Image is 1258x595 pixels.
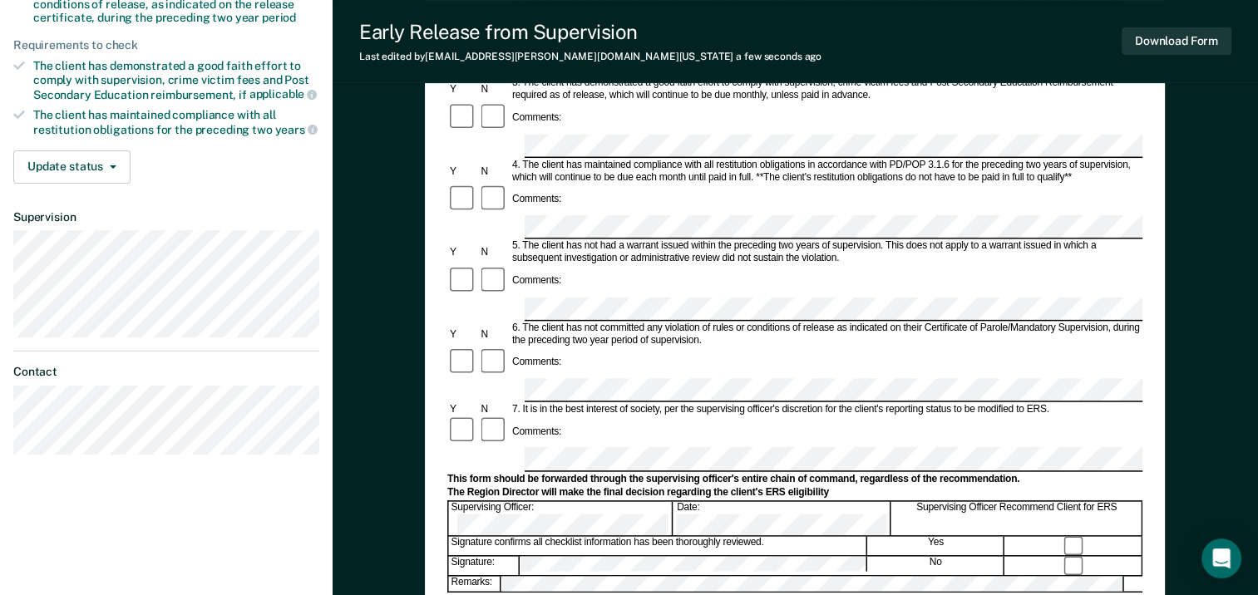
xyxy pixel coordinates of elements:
div: Y [447,403,478,416]
div: Supervising Officer Recommend Client for ERS [892,501,1142,536]
dt: Contact [13,365,319,379]
span: period [262,11,296,24]
div: 3. The client has demonstrated a good faith effort to comply with supervision, crime victim fees ... [510,77,1142,102]
div: N [479,247,510,259]
div: Comments: [510,111,564,124]
span: a few seconds ago [736,51,821,62]
div: Date: [674,501,890,536]
div: Supervising Officer: [449,501,673,536]
div: Open Intercom Messenger [1201,538,1241,578]
div: Comments: [510,425,564,438]
div: Y [447,83,478,96]
div: 7. It is in the best interest of society, per the supervising officer's discretion for the client... [510,403,1142,416]
div: No [868,557,1004,575]
div: 5. The client has not had a warrant issued within the preceding two years of supervision. This do... [510,240,1142,265]
div: Signature: [449,557,520,575]
div: N [479,403,510,416]
div: 4. The client has maintained compliance with all restitution obligations in accordance with PD/PO... [510,159,1142,184]
div: N [479,83,510,96]
div: The Region Director will make the final decision regarding the client's ERS eligibility [447,486,1142,499]
div: 6. The client has not committed any violation of rules or conditions of release as indicated on t... [510,322,1142,347]
div: Y [447,247,478,259]
span: applicable [249,87,317,101]
div: Y [447,328,478,341]
div: Yes [868,537,1004,555]
div: Signature confirms all checklist information has been thoroughly reviewed. [449,537,867,555]
div: This form should be forwarded through the supervising officer's entire chain of command, regardle... [447,473,1142,485]
div: Requirements to check [13,38,319,52]
dt: Supervision [13,210,319,224]
div: Early Release from Supervision [359,20,821,44]
div: Last edited by [EMAIL_ADDRESS][PERSON_NAME][DOMAIN_NAME][US_STATE] [359,51,821,62]
div: Comments: [510,194,564,206]
div: Comments: [510,275,564,288]
div: Remarks: [449,577,502,592]
div: The client has maintained compliance with all restitution obligations for the preceding two [33,108,319,136]
div: N [479,328,510,341]
div: Y [447,165,478,178]
div: N [479,165,510,178]
div: Comments: [510,357,564,369]
button: Update status [13,150,131,184]
button: Download Form [1122,27,1231,55]
div: The client has demonstrated a good faith effort to comply with supervision, crime victim fees and... [33,59,319,101]
span: years [275,123,318,136]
